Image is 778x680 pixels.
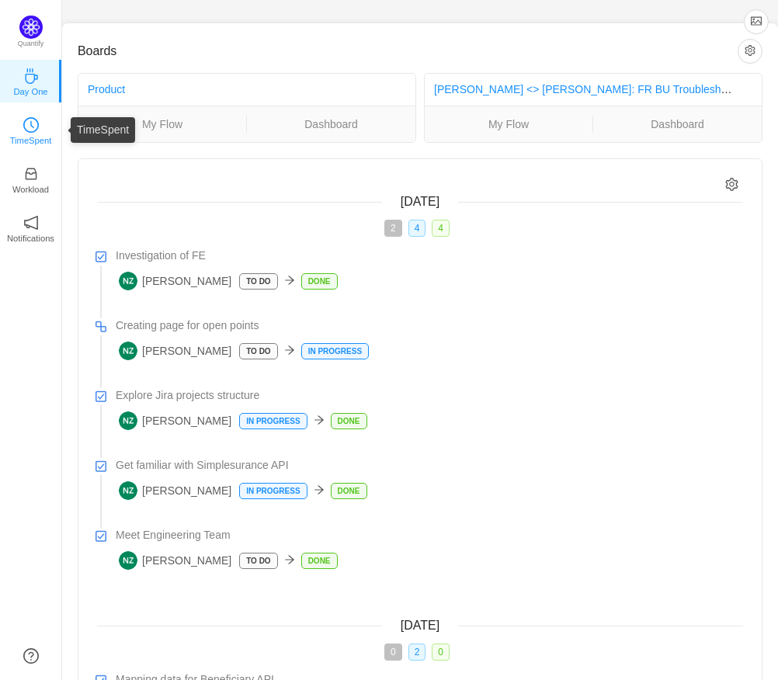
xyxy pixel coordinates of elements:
[408,644,426,661] span: 2
[88,83,125,95] a: Product
[19,16,43,39] img: Quantify
[23,171,39,186] a: icon: inboxWorkload
[240,484,306,498] p: In Progress
[119,342,137,360] img: NZ
[116,387,259,404] span: Explore Jira projects structure
[119,411,231,430] span: [PERSON_NAME]
[401,195,439,208] span: [DATE]
[12,182,49,196] p: Workload
[23,215,39,231] i: icon: notification
[78,43,738,59] h3: Boards
[432,644,450,661] span: 0
[23,220,39,235] a: icon: notificationNotifications
[23,68,39,84] i: icon: coffee
[119,272,137,290] img: NZ
[23,648,39,664] a: icon: question-circle
[302,274,337,289] p: Done
[432,220,450,237] span: 4
[240,274,276,289] p: To Do
[384,220,402,237] span: 2
[384,644,402,661] span: 0
[10,134,52,147] p: TimeSpent
[119,551,231,570] span: [PERSON_NAME]
[408,220,426,237] span: 4
[116,457,743,474] a: Get familiar with Simplesurance API
[116,527,231,543] span: Meet Engineering Team
[593,116,762,133] a: Dashboard
[401,619,439,632] span: [DATE]
[119,481,137,500] img: NZ
[302,344,368,359] p: In Progress
[18,39,44,50] p: Quantify
[434,83,751,95] a: [PERSON_NAME] <> [PERSON_NAME]: FR BU Troubleshooting
[23,122,39,137] a: icon: clock-circleTimeSpent
[738,39,762,64] button: icon: setting
[78,116,246,133] a: My Flow
[314,415,325,425] i: icon: arrow-right
[116,317,259,334] span: Creating page for open points
[240,414,306,428] p: In Progress
[116,248,743,264] a: Investigation of FE
[332,484,366,498] p: Done
[314,484,325,495] i: icon: arrow-right
[119,342,231,360] span: [PERSON_NAME]
[13,85,47,99] p: Day One
[284,345,295,356] i: icon: arrow-right
[425,116,592,133] a: My Flow
[23,73,39,88] a: icon: coffeeDay One
[119,411,137,430] img: NZ
[116,457,289,474] span: Get familiar with Simplesurance API
[116,527,743,543] a: Meet Engineering Team
[240,553,276,568] p: To Do
[119,272,231,290] span: [PERSON_NAME]
[725,178,738,191] i: icon: setting
[119,551,137,570] img: NZ
[240,344,276,359] p: To Do
[116,317,743,334] a: Creating page for open points
[284,275,295,286] i: icon: arrow-right
[23,117,39,133] i: icon: clock-circle
[302,553,337,568] p: Done
[7,231,54,245] p: Notifications
[116,248,206,264] span: Investigation of FE
[247,116,415,133] a: Dashboard
[744,9,769,34] button: icon: picture
[116,387,743,404] a: Explore Jira projects structure
[284,554,295,565] i: icon: arrow-right
[23,166,39,182] i: icon: inbox
[119,481,231,500] span: [PERSON_NAME]
[332,414,366,428] p: Done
